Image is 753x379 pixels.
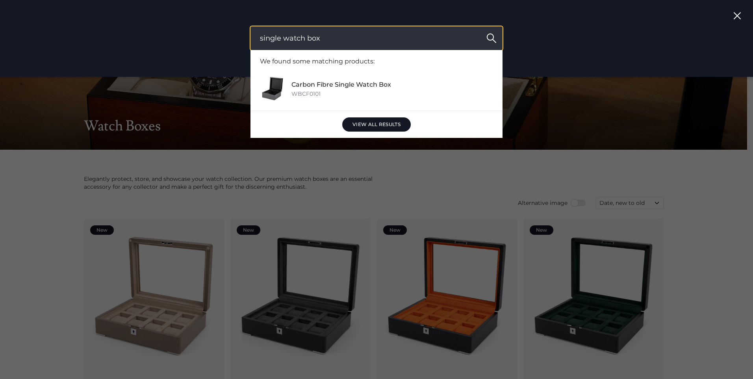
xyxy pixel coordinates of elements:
button: Search [480,26,503,50]
button: View all results [342,117,411,132]
input: Search [250,26,503,50]
div: Carbon Fibre Single Watch Box [291,80,391,90]
button: Close [728,6,747,25]
div: WBCF0101 [291,90,391,98]
p: We found some matching products: [250,56,503,67]
img: Carbon Fibre Single Watch Box [260,76,285,101]
a: Carbon Fibre Single Watch Box Carbon Fibre Single Watch Box WBCF0101 [250,73,503,104]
